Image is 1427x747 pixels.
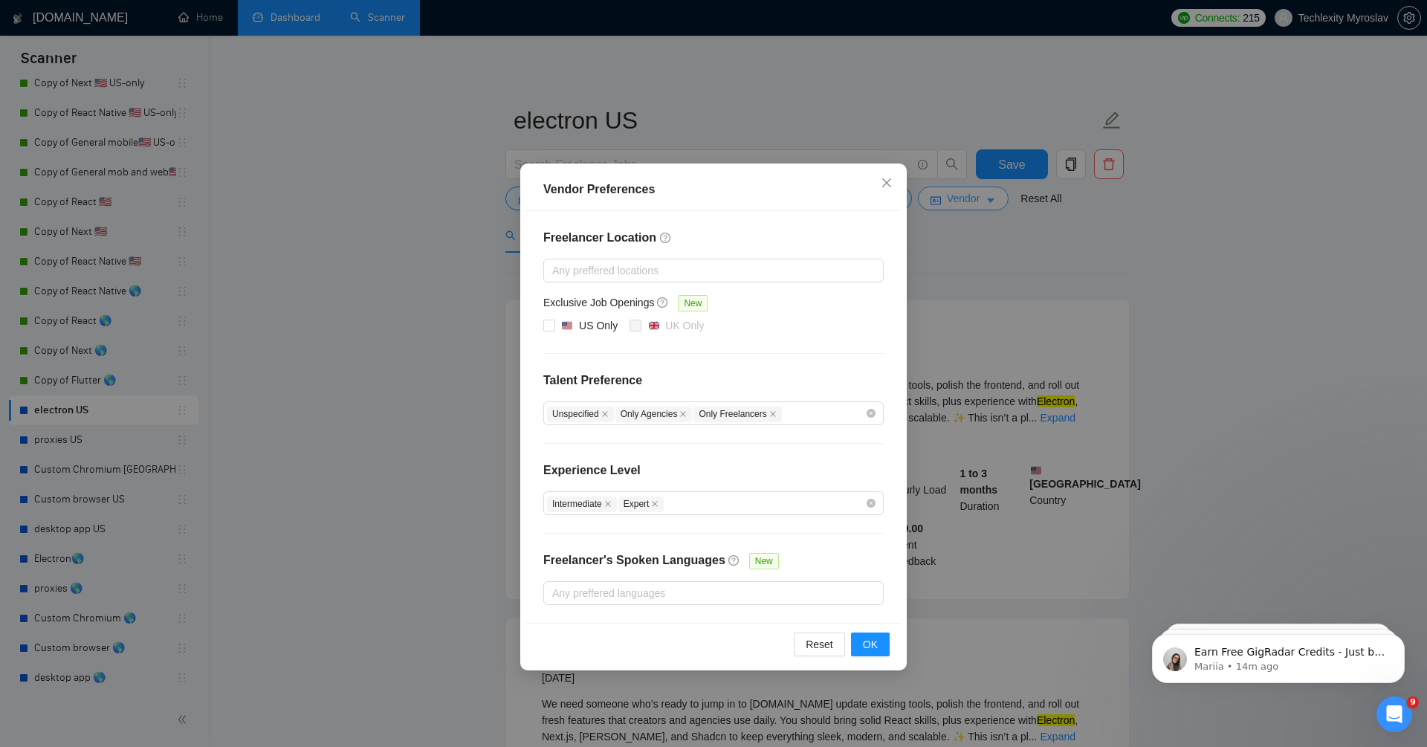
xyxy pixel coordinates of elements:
span: question-circle [657,297,669,308]
button: OK [851,633,890,656]
span: Expert [618,497,664,512]
span: Unspecified [547,407,614,422]
iframe: Intercom notifications message [1130,603,1427,707]
span: question-circle [728,554,740,566]
span: close [601,410,609,418]
button: Close [867,164,907,204]
img: 🇬🇧 [649,320,659,331]
div: UK Only [665,317,704,334]
span: New [678,295,708,311]
span: close [651,500,659,508]
span: close-circle [867,499,876,508]
div: US Only [579,317,618,334]
span: close [604,500,612,508]
span: Only Freelancers [693,407,781,422]
span: question-circle [660,232,672,244]
div: Vendor Preferences [543,181,884,198]
span: close-circle [867,409,876,418]
button: Reset [794,633,845,656]
h4: Experience Level [543,462,641,479]
span: close [881,177,893,189]
span: Only Agencies [615,407,693,422]
h4: Talent Preference [543,372,884,389]
h4: Freelancer Location [543,229,884,247]
span: 9 [1407,696,1419,708]
img: 🇺🇸 [562,320,572,331]
h4: Freelancer's Spoken Languages [543,552,725,569]
h5: Exclusive Job Openings [543,294,654,311]
span: New [749,553,779,569]
iframe: Intercom live chat [1376,696,1412,732]
span: Intermediate [547,497,617,512]
span: OK [863,636,878,653]
span: Reset [806,636,833,653]
span: close [769,410,777,418]
span: close [679,410,687,418]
